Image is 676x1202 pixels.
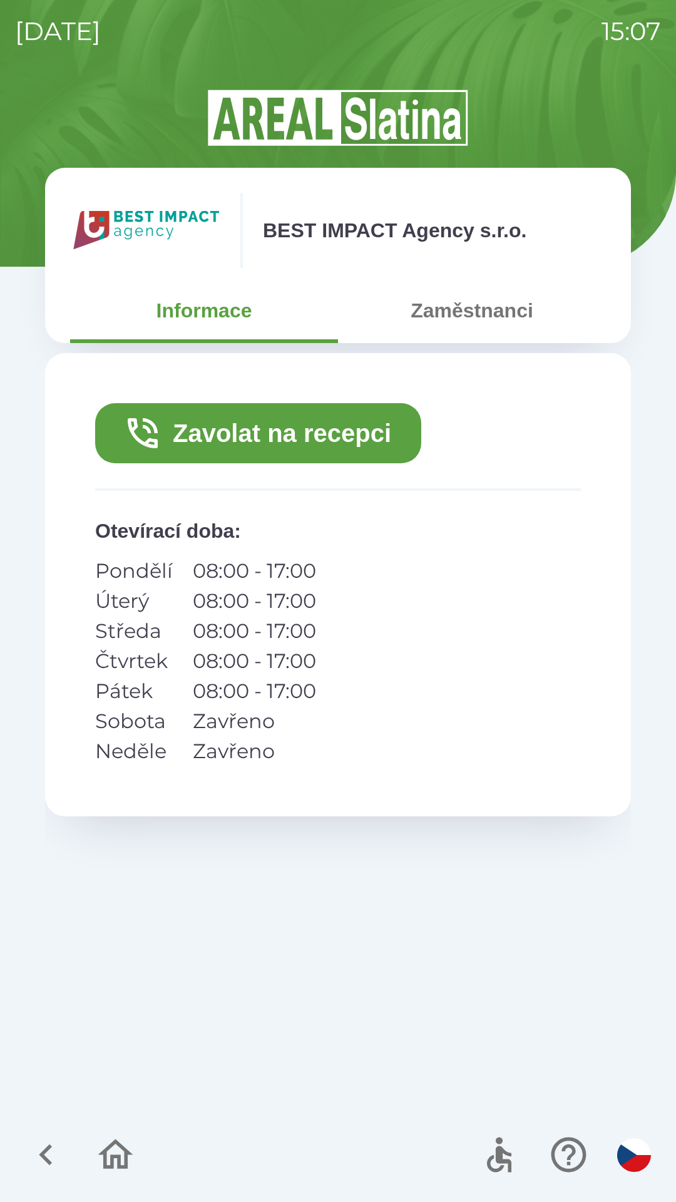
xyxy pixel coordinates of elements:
[70,288,338,333] button: Informace
[193,616,316,646] p: 08:00 - 17:00
[95,646,173,676] p: Čtvrtek
[70,193,220,268] img: 2b97c562-aa79-431c-8535-1d442bf6d9d0.png
[95,736,173,766] p: Neděle
[338,288,606,333] button: Zaměstnanci
[193,646,316,676] p: 08:00 - 17:00
[95,556,173,586] p: Pondělí
[15,13,101,50] p: [DATE]
[193,586,316,616] p: 08:00 - 17:00
[617,1138,651,1172] img: cs flag
[193,556,316,586] p: 08:00 - 17:00
[602,13,661,50] p: 15:07
[193,676,316,706] p: 08:00 - 17:00
[95,616,173,646] p: Středa
[95,586,173,616] p: Úterý
[193,706,316,736] p: Zavřeno
[95,516,581,546] p: Otevírací doba :
[263,215,526,245] p: BEST IMPACT Agency s.r.o.
[45,88,631,148] img: Logo
[193,736,316,766] p: Zavřeno
[95,676,173,706] p: Pátek
[95,706,173,736] p: Sobota
[95,403,421,463] button: Zavolat na recepci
